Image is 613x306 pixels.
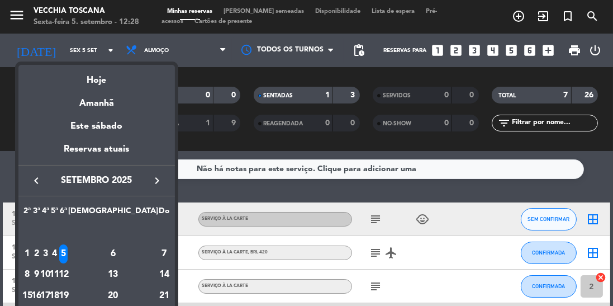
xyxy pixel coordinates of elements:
div: 18 [50,286,59,305]
th: Sexta-feira [59,205,68,222]
div: 13 [73,265,154,284]
th: Sábado [68,205,158,222]
td: 1 de setembro de 2025 [23,243,32,265]
td: 11 de setembro de 2025 [50,264,59,285]
div: 11 [50,265,59,284]
div: 10 [41,265,50,284]
th: Terça-feira [32,205,41,222]
i: keyboard_arrow_left [30,174,43,187]
div: 7 [159,244,170,263]
td: 14 de setembro de 2025 [158,264,170,285]
button: keyboard_arrow_left [26,173,46,188]
div: 3 [41,244,50,263]
div: Reservas atuais [18,142,175,165]
i: keyboard_arrow_right [150,174,164,187]
th: Quarta-feira [41,205,50,222]
div: 2 [32,244,41,263]
th: Segunda-feira [23,205,32,222]
div: 17 [41,286,50,305]
div: 4 [50,244,59,263]
div: 15 [23,286,32,305]
td: 12 de setembro de 2025 [59,264,68,285]
div: 9 [32,265,41,284]
td: 10 de setembro de 2025 [41,264,50,285]
div: 1 [23,244,32,263]
div: 19 [59,286,68,305]
td: 7 de setembro de 2025 [158,243,170,265]
td: 2 de setembro de 2025 [32,243,41,265]
td: 3 de setembro de 2025 [41,243,50,265]
td: 13 de setembro de 2025 [68,264,158,285]
div: 21 [159,286,170,305]
td: SET [23,222,170,243]
div: Este sábado [18,111,175,142]
td: 9 de setembro de 2025 [32,264,41,285]
td: 4 de setembro de 2025 [50,243,59,265]
div: Hoje [18,65,175,88]
div: Amanhã [18,88,175,111]
div: 14 [159,265,170,284]
td: 8 de setembro de 2025 [23,264,32,285]
td: 6 de setembro de 2025 [68,243,158,265]
div: 6 [73,244,154,263]
div: 8 [23,265,32,284]
span: setembro 2025 [46,173,147,188]
td: 5 de setembro de 2025 [59,243,68,265]
div: 12 [59,265,68,284]
th: Domingo [158,205,170,222]
div: 5 [59,244,68,263]
th: Quinta-feira [50,205,59,222]
button: keyboard_arrow_right [147,173,167,188]
div: 16 [32,286,41,305]
div: 20 [73,286,154,305]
